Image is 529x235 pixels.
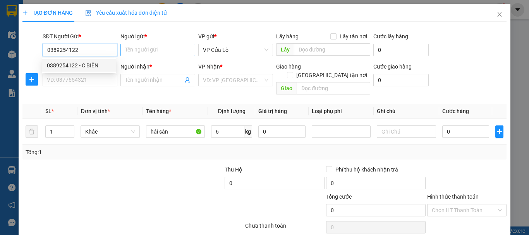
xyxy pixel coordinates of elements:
[47,61,112,70] div: 0389254122 - C BIÊN
[496,11,503,17] span: close
[45,108,52,114] span: SL
[26,148,205,156] div: Tổng: 1
[377,125,436,138] input: Ghi Chú
[198,32,273,41] div: VP gửi
[72,19,324,29] li: [PERSON_NAME], [PERSON_NAME]
[198,63,220,70] span: VP Nhận
[293,71,370,79] span: [GEOGRAPHIC_DATA] tận nơi
[276,82,297,94] span: Giao
[85,10,91,16] img: icon
[22,10,28,15] span: plus
[72,29,324,38] li: Hotline: 02386655777, 02462925925, 0944789456
[442,108,469,114] span: Cước hàng
[218,108,246,114] span: Định lượng
[373,44,429,56] input: Cước lấy hàng
[43,32,117,41] div: SĐT Người Gửi
[258,125,306,138] input: 0
[496,129,503,135] span: plus
[203,44,268,56] span: VP Cửa Lò
[297,82,370,94] input: Dọc đường
[10,56,86,69] b: GỬI : VP Cửa Lò
[22,10,73,16] span: TẠO ĐƠN HÀNG
[10,10,48,48] img: logo.jpg
[146,108,171,114] span: Tên hàng
[373,63,412,70] label: Cước giao hàng
[326,194,352,200] span: Tổng cước
[26,73,38,86] button: plus
[374,104,439,119] th: Ghi chú
[294,43,370,56] input: Dọc đường
[244,125,252,138] span: kg
[489,4,510,26] button: Close
[26,125,38,138] button: delete
[373,33,408,39] label: Cước lấy hàng
[42,59,116,72] div: 0389254122 - C BIÊN
[244,221,325,235] div: Chưa thanh toán
[276,63,301,70] span: Giao hàng
[26,76,38,82] span: plus
[332,165,401,174] span: Phí thu hộ khách nhận trả
[276,33,299,39] span: Lấy hàng
[85,10,167,16] span: Yêu cầu xuất hóa đơn điện tử
[81,108,110,114] span: Đơn vị tính
[276,43,294,56] span: Lấy
[309,104,374,119] th: Loại phụ phí
[184,77,191,83] span: user-add
[427,194,479,200] label: Hình thức thanh toán
[120,32,195,41] div: Người gửi
[495,125,503,138] button: plus
[120,62,195,71] div: Người nhận
[85,126,135,137] span: Khác
[225,166,242,173] span: Thu Hộ
[337,32,370,41] span: Lấy tận nơi
[146,125,205,138] input: VD: Bàn, Ghế
[258,108,287,114] span: Giá trị hàng
[373,74,429,86] input: Cước giao hàng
